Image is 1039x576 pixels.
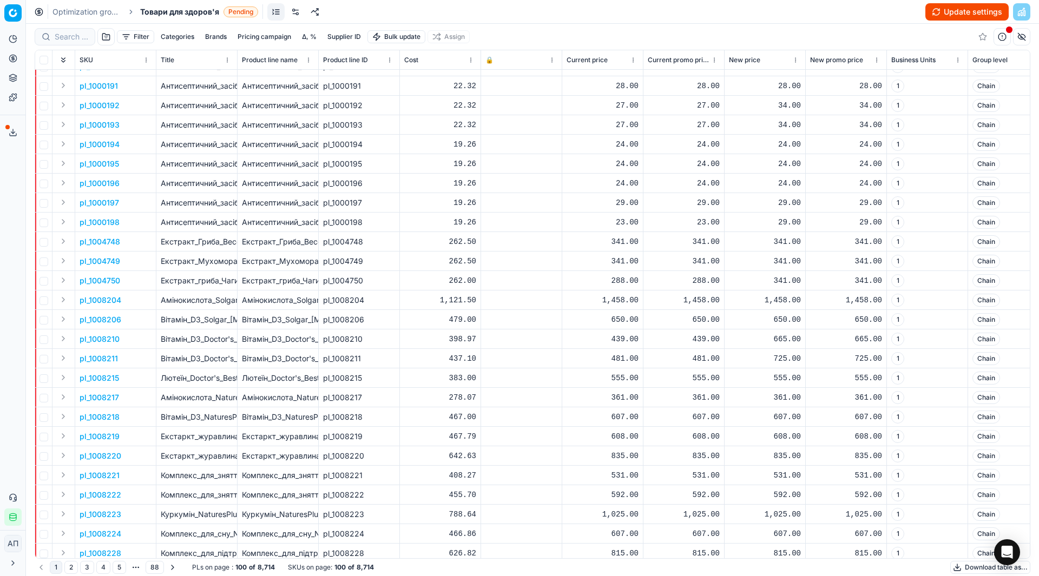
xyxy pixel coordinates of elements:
[161,81,233,91] p: Антисептичний_засіб_для_рук_Colour_Intense_Killer_Gel_03_berry_50_мл
[242,100,314,111] div: Антисептичний_засіб_для_рук_Colour_Intense_Killer_Gel_02_citrus_50_мл
[80,392,119,403] button: pl_1008217
[80,197,119,208] p: pl_1000197
[323,314,395,325] div: pl_1008206
[323,158,395,169] div: pl_1000195
[729,197,801,208] div: 29.00
[729,314,801,325] div: 650.00
[323,30,365,43] button: Supplier ID
[242,334,314,345] div: Вітамін_D3_Doctor's_Best_[MEDICAL_DATA]_50_мкг_180_веган_капсул
[648,256,720,267] div: 341.00
[567,275,639,286] div: 288.00
[972,177,1000,190] span: Chain
[80,100,120,111] button: pl_1000192
[729,56,760,64] span: New price
[404,197,476,208] div: 19.26
[242,217,314,228] div: Антисептичний_засіб_для_рук_Colour_Intense_citrus_рідкий_35_мл
[57,313,70,326] button: Expand
[242,275,314,286] div: Екстракт_гриба_Чаги_400_мг_Bekandze_для_імунітету_60_капсул
[404,314,476,325] div: 479.00
[161,353,233,364] p: Вітамін_D3_Doctor's_Best_[MEDICAL_DATA]_125_мкг_180_веган_капсул
[648,314,720,325] div: 650.00
[5,535,21,552] span: АП
[57,410,70,423] button: Expand
[994,539,1020,565] div: Open Intercom Messenger
[80,56,93,64] span: SKU
[80,451,121,461] button: pl_1008220
[80,295,121,306] button: pl_1008204
[57,176,70,189] button: Expand
[161,139,233,150] p: Антисептичний_засіб_для_рук_Colour_Intense_citrus_гелевий_35_мл_
[567,178,639,189] div: 24.00
[57,429,70,442] button: Expand
[972,56,1008,64] span: Group level
[891,216,904,229] span: 1
[57,527,70,540] button: Expand
[233,30,295,43] button: Pricing campaign
[80,314,121,325] p: pl_1008206
[57,137,70,150] button: Expand
[57,293,70,306] button: Expand
[972,138,1000,151] span: Chain
[323,412,395,422] div: pl_1008218
[242,236,314,247] div: Екстракт_Гриба_Веселка_400_мг_Bekandze_для_чоловіків_60_капсул
[50,561,62,574] button: 1
[972,372,1000,385] span: Chain
[810,392,882,403] div: 361.00
[242,295,314,306] div: Амінокислота_Solgar_[MEDICAL_DATA]_100_мг_90_веган_капсул
[57,254,70,267] button: Expand
[729,295,801,306] div: 1,458.00
[80,334,120,345] p: pl_1008210
[242,412,314,422] div: Вітамін_D3_NaturesPlus_[MEDICAL_DATA]_250_мкг_60_гелевих_капсул
[4,535,22,552] button: АП
[57,468,70,481] button: Expand
[729,217,801,228] div: 29.00
[161,120,233,130] p: Антисептичний_засіб_для_рук_Colour_Intense_Killer_Gel_01_fresh_50_мл
[891,352,904,365] span: 1
[648,353,720,364] div: 481.00
[117,30,154,43] button: Filter
[52,6,122,17] a: Optimization groups
[648,139,720,150] div: 24.00
[810,314,882,325] div: 650.00
[80,412,120,422] p: pl_1008218
[80,470,120,481] button: pl_1008221
[729,120,801,130] div: 34.00
[161,158,233,169] p: Антисептичний_засіб_для_рук_Colour_Intense_Лотос_гелевий_35_мл
[648,100,720,111] div: 27.00
[404,178,476,189] div: 19.26
[242,139,314,150] div: Антисептичний_засіб_для_рук_Colour_Intense_citrus_гелевий_35_мл_
[242,256,314,267] div: Екстракт_Мухомора_400_мг_Bekandze_для_відновлення_та_розслаблення_нервової_системи_60_капсул
[567,256,639,267] div: 341.00
[323,275,395,286] div: pl_1004750
[810,120,882,130] div: 34.00
[648,334,720,345] div: 439.00
[404,256,476,267] div: 262.50
[891,235,904,248] span: 1
[567,56,608,64] span: Current price
[242,120,314,130] div: Антисептичний_засіб_для_рук_Colour_Intense_Killer_Gel_01_fresh_50_мл
[404,236,476,247] div: 262.50
[161,275,233,286] p: Екстракт_гриба_Чаги_400_мг_Bekandze_для_імунітету_60_капсул
[648,197,720,208] div: 29.00
[810,334,882,345] div: 665.00
[80,548,121,559] button: pl_1008228
[323,392,395,403] div: pl_1008217
[729,178,801,189] div: 24.00
[57,352,70,365] button: Expand
[80,236,120,247] p: pl_1004748
[80,509,121,520] button: pl_1008223
[404,158,476,169] div: 19.26
[891,313,904,326] span: 1
[80,373,119,383] button: pl_1008215
[891,56,936,64] span: Business Units
[972,391,1000,404] span: Chain
[80,158,119,169] button: pl_1000195
[166,561,179,574] button: Go to next page
[404,373,476,383] div: 383.00
[323,178,395,189] div: pl_1000196
[972,255,1000,268] span: Chain
[404,334,476,345] div: 398.97
[648,236,720,247] div: 341.00
[810,236,882,247] div: 341.00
